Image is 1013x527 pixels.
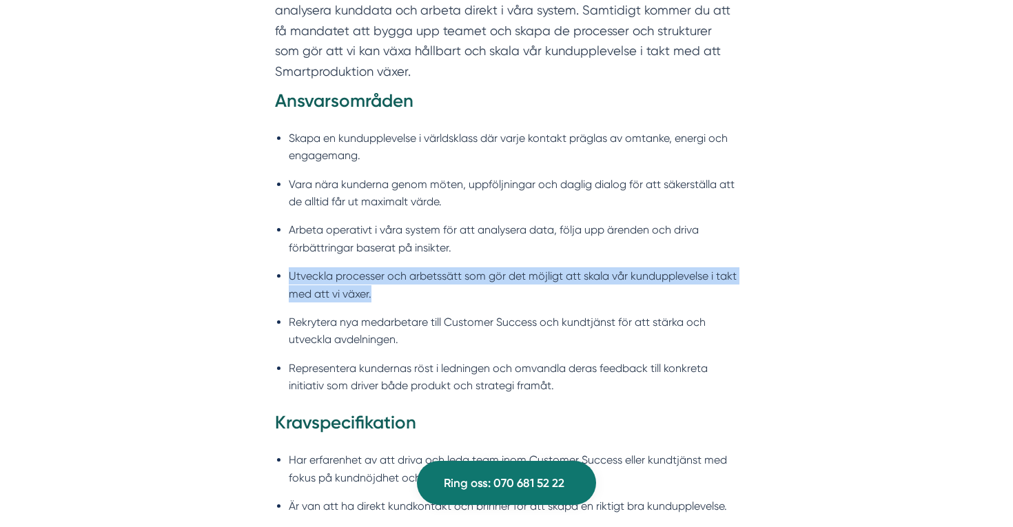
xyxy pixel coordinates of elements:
li: Arbeta operativt i våra system för att analysera data, följa upp ärenden och driva förbättringar ... [289,221,738,256]
h3: Kravspecifikation [275,411,738,442]
li: Rekrytera nya medarbetare till Customer Success och kundtjänst för att stärka och utveckla avdeln... [289,313,738,349]
li: Har erfarenhet av att driva och leda team inom Customer Success eller kundtjänst med fokus på kun... [289,451,738,486]
span: Ring oss: 070 681 52 22 [444,474,564,493]
li: Är van att ha direkt kundkontakt och brinner för att skapa en riktigt bra kundupplevelse. [289,497,738,515]
a: Ring oss: 070 681 52 22 [417,461,596,505]
li: Representera kundernas röst i ledningen och omvandla deras feedback till konkreta initiativ som d... [289,360,738,395]
li: Vara nära kunderna genom möten, uppföljningar och daglig dialog för att säkerställa att de alltid... [289,176,738,211]
li: Utveckla processer och arbetssätt som gör det möjligt att skala vår kundupplevelse i takt med att... [289,267,738,302]
li: Skapa en kundupplevelse i världsklass där varje kontakt präglas av omtanke, energi och engagemang. [289,130,738,165]
strong: Ansvarsområden [275,90,413,112]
